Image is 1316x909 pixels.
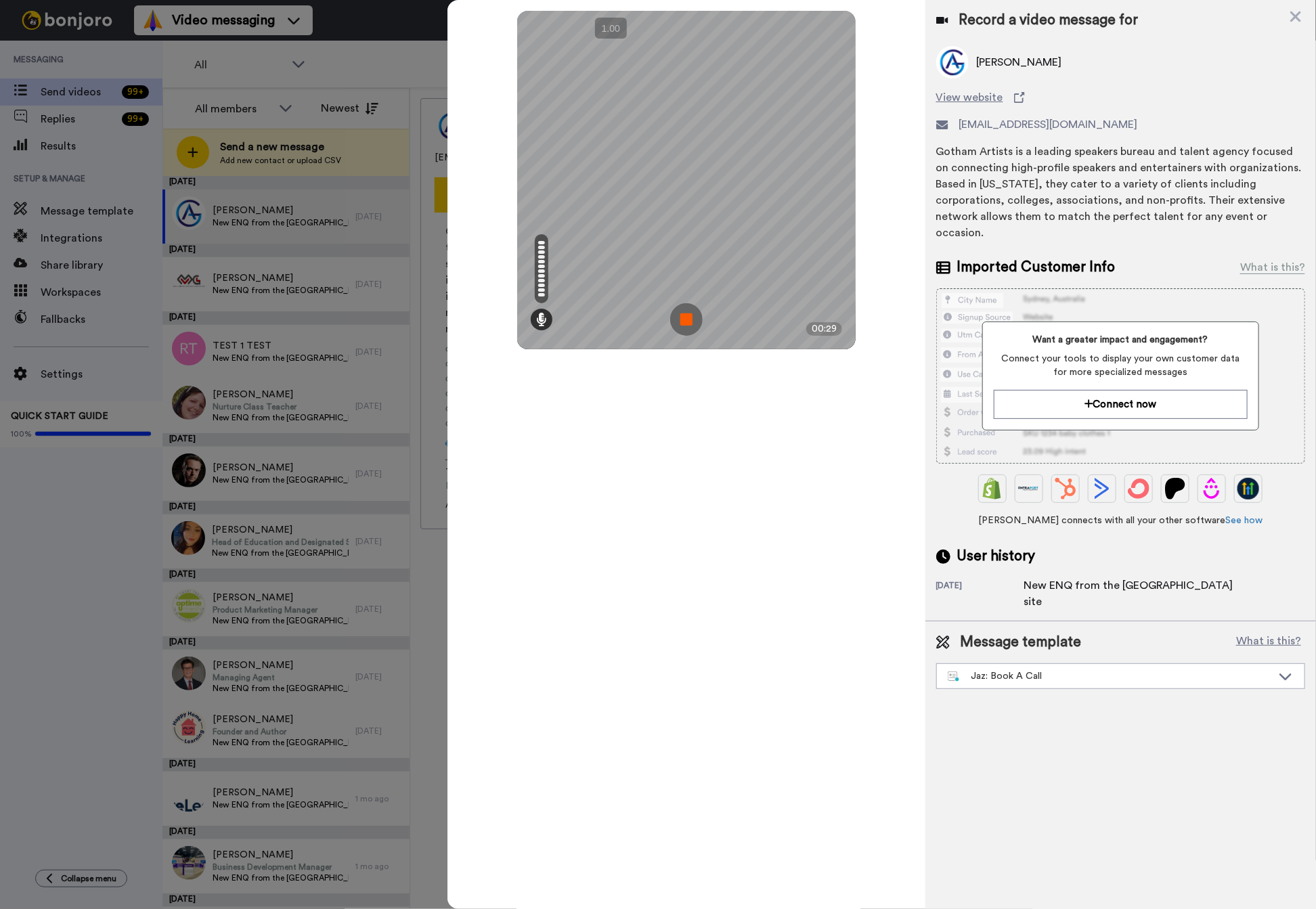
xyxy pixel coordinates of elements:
[948,669,1272,683] div: Jaz: Book A Call
[936,143,1305,241] div: Gotham Artists is a leading speakers bureau and talent agency focused on connecting high-profile ...
[1240,259,1305,275] div: What is this?
[1091,478,1113,500] img: ActiveCampaign
[1225,516,1263,525] a: See how
[936,514,1305,527] span: [PERSON_NAME] connects with all your other software
[994,352,1248,379] span: Connect your tools to display your own customer data for more specialized messages
[994,333,1248,347] span: Want a greater impact and engagement?
[994,390,1248,419] button: Connect now
[957,257,1116,278] span: Imported Customer Info
[670,303,703,336] img: ic_record_stop.svg
[936,580,1024,610] div: [DATE]
[1164,478,1186,500] img: Patreon
[1237,478,1259,500] img: GoHighLevel
[1018,478,1040,500] img: Ontraport
[982,478,1003,500] img: Shopify
[957,546,1036,567] span: User history
[1024,577,1241,610] div: New ENQ from the [GEOGRAPHIC_DATA] site
[959,116,1138,133] span: [EMAIL_ADDRESS][DOMAIN_NAME]
[806,322,842,336] div: 00:29
[1201,478,1223,500] img: Drip
[1232,632,1305,652] button: What is this?
[948,671,961,682] img: nextgen-template.svg
[936,89,1305,106] a: View website
[1055,478,1076,500] img: Hubspot
[936,89,1003,106] span: View website
[961,632,1082,652] span: Message template
[1128,478,1149,500] img: ConvertKit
